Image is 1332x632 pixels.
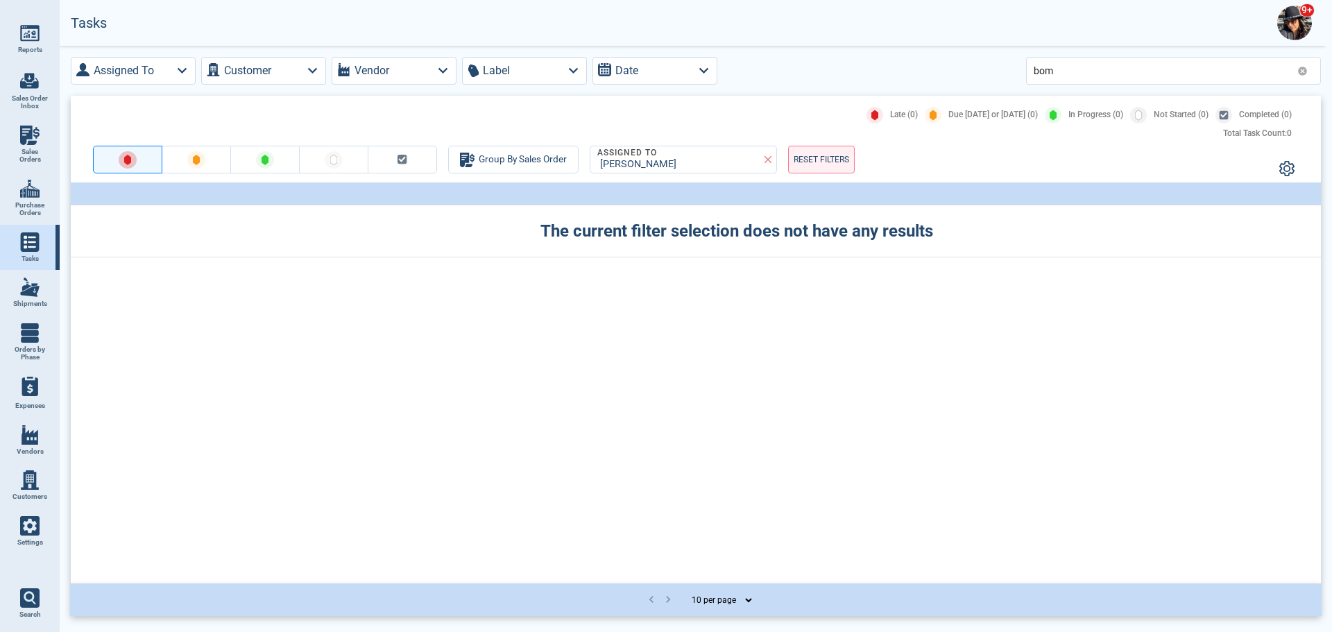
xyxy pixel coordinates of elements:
span: Late (0) [890,110,918,120]
span: Search [19,610,41,619]
span: Reports [18,46,42,54]
button: Group By Sales Order [448,146,579,173]
input: Search for PO or Sales Order or shipment number, Task, etc. [1034,60,1292,80]
span: Vendors [17,447,44,456]
span: Not Started (0) [1154,110,1209,120]
h2: Tasks [71,15,107,31]
img: menu_icon [20,516,40,536]
span: 9+ [1299,3,1315,17]
img: menu_icon [20,277,40,297]
img: menu_icon [20,232,40,252]
div: Group By Sales Order [460,151,567,168]
span: Completed (0) [1239,110,1292,120]
img: menu_icon [20,425,40,445]
label: Vendor [355,61,389,80]
label: Customer [224,61,271,80]
div: [PERSON_NAME] [596,159,765,171]
button: Date [592,57,717,85]
span: In Progress (0) [1068,110,1123,120]
span: Sales Order Inbox [11,94,49,110]
nav: pagination navigation [643,591,676,609]
span: Customers [12,493,47,501]
span: Orders by Phase [11,345,49,361]
span: Purchase Orders [11,201,49,217]
img: menu_icon [20,470,40,490]
span: Expenses [15,402,45,410]
button: Customer [201,57,326,85]
span: Due [DATE] or [DATE] (0) [948,110,1038,120]
button: Assigned To [71,57,196,85]
span: Sales Orders [11,148,49,164]
img: menu_icon [20,179,40,198]
label: Assigned To [94,61,154,80]
legend: Assigned To [596,148,658,158]
label: Label [483,61,510,80]
button: Vendor [332,57,456,85]
button: RESET FILTERS [788,146,855,173]
span: Shipments [13,300,47,308]
img: menu_icon [20,126,40,145]
button: Label [462,57,587,85]
div: Total Task Count: 0 [1223,129,1292,139]
img: menu_icon [20,323,40,343]
span: Settings [17,538,43,547]
img: menu_icon [20,24,40,43]
span: Tasks [22,255,39,263]
img: Avatar [1277,6,1312,40]
label: Date [615,61,638,80]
